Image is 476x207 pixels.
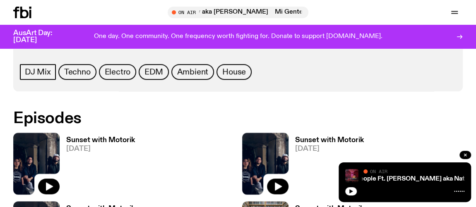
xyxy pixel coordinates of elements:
span: EDM [144,67,163,76]
span: Techno [64,67,91,76]
span: [DATE] [295,145,364,152]
button: On AirMi Gente/My People Ft. [PERSON_NAME] aka Nati Daddy aka [PERSON_NAME]Mi Gente/My People Ft.... [168,7,308,18]
span: Electro [105,67,131,76]
a: Sunset with Motorik[DATE] [60,137,135,194]
h3: AusArt Day: [DATE] [13,30,66,44]
a: Sunset with Motorik[DATE] [288,137,364,194]
span: House [222,67,246,76]
a: EDM [139,64,168,80]
a: Electro [99,64,137,80]
h3: Sunset with Motorik [295,137,364,144]
a: House [216,64,252,80]
h2: Episodes [13,111,310,126]
p: One day. One community. One frequency worth fighting for. Donate to support [DOMAIN_NAME]. [94,33,382,40]
span: DJ Mix [25,67,51,76]
a: Ambient [171,64,214,80]
a: Techno [58,64,96,80]
span: [DATE] [66,145,135,152]
span: On Air [370,169,387,174]
a: DJ Mix [20,64,56,80]
h3: Sunset with Motorik [66,137,135,144]
span: Ambient [177,67,209,76]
